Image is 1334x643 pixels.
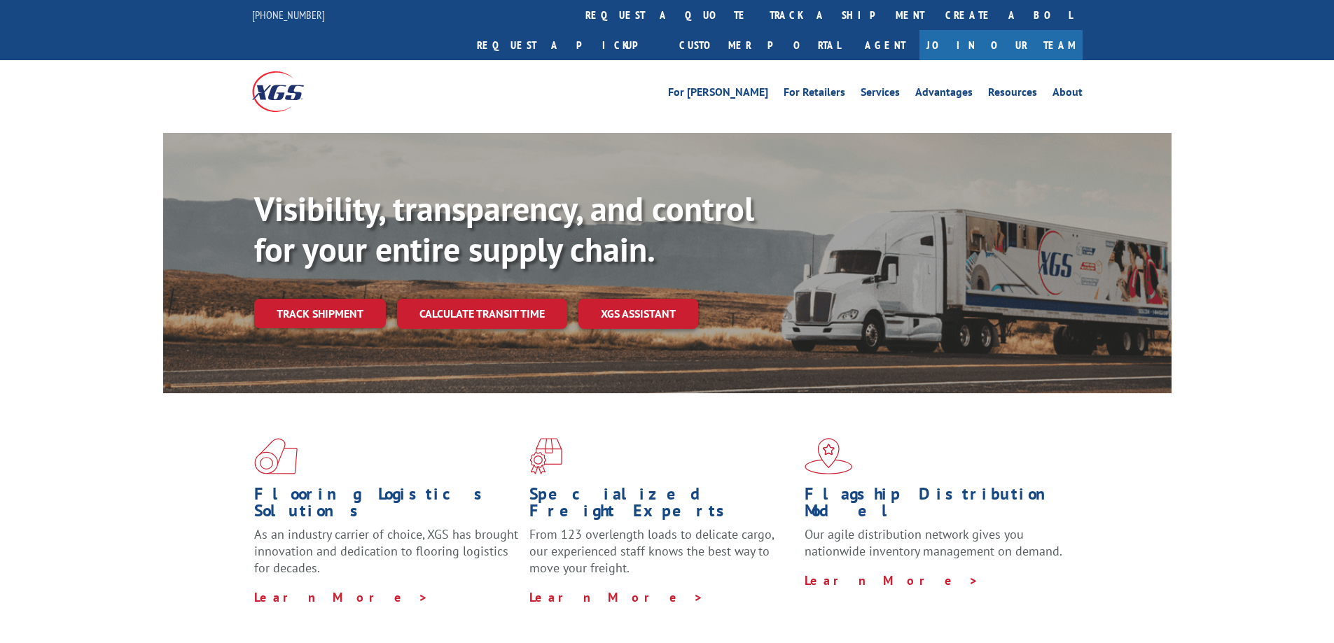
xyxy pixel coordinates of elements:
a: For Retailers [784,87,845,102]
span: As an industry carrier of choice, XGS has brought innovation and dedication to flooring logistics... [254,526,518,576]
a: Calculate transit time [397,299,567,329]
h1: Specialized Freight Experts [529,486,794,526]
a: Customer Portal [669,30,851,60]
img: xgs-icon-focused-on-flooring-red [529,438,562,474]
h1: Flooring Logistics Solutions [254,486,519,526]
a: XGS ASSISTANT [578,299,698,329]
p: From 123 overlength loads to delicate cargo, our experienced staff knows the best way to move you... [529,526,794,588]
a: Services [861,87,900,102]
span: Our agile distribution network gives you nationwide inventory management on demand. [805,526,1062,559]
h1: Flagship Distribution Model [805,486,1069,526]
a: Track shipment [254,299,386,328]
a: [PHONE_NUMBER] [252,8,325,22]
a: About [1052,87,1083,102]
a: Learn More > [529,589,704,605]
a: Agent [851,30,919,60]
a: Join Our Team [919,30,1083,60]
a: For [PERSON_NAME] [668,87,768,102]
a: Resources [988,87,1037,102]
a: Learn More > [254,589,429,605]
a: Advantages [915,87,973,102]
a: Request a pickup [466,30,669,60]
a: Learn More > [805,572,979,588]
b: Visibility, transparency, and control for your entire supply chain. [254,187,754,271]
img: xgs-icon-total-supply-chain-intelligence-red [254,438,298,474]
img: xgs-icon-flagship-distribution-model-red [805,438,853,474]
